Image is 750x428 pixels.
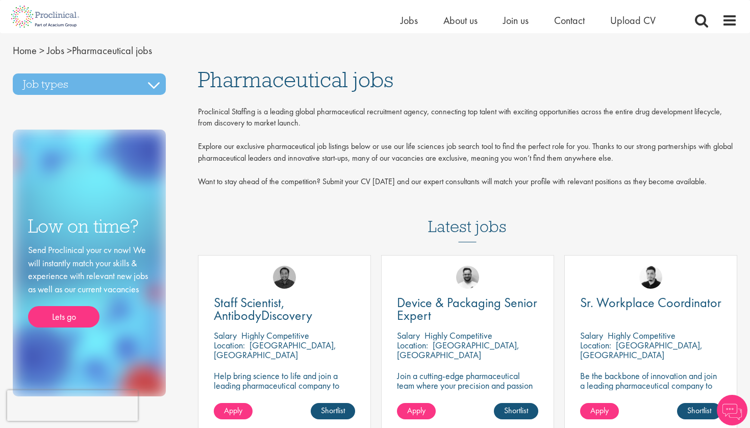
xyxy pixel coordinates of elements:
[494,403,538,419] a: Shortlist
[397,403,436,419] a: Apply
[67,44,72,57] span: >
[198,66,393,93] span: Pharmaceutical jobs
[717,395,747,425] img: Chatbot
[424,330,492,341] p: Highly Competitive
[13,73,166,95] h3: Job types
[397,371,538,410] p: Join a cutting-edge pharmaceutical team where your precision and passion for quality will help sh...
[214,296,355,322] a: Staff Scientist, AntibodyDiscovery
[580,403,619,419] a: Apply
[47,44,64,57] a: breadcrumb link to Jobs
[397,330,420,341] span: Salary
[28,243,151,328] div: Send Proclinical your cv now! We will instantly match your skills & experience with relevant new ...
[580,339,611,351] span: Location:
[214,339,245,351] span: Location:
[608,330,676,341] p: Highly Competitive
[428,192,507,242] h3: Latest jobs
[503,14,529,27] a: Join us
[311,403,355,419] a: Shortlist
[580,339,703,361] p: [GEOGRAPHIC_DATA], [GEOGRAPHIC_DATA]
[610,14,656,27] a: Upload CV
[13,44,37,57] a: breadcrumb link to Home
[397,339,428,351] span: Location:
[273,266,296,289] img: Mike Raletz
[397,339,519,361] p: [GEOGRAPHIC_DATA], [GEOGRAPHIC_DATA]
[214,339,336,361] p: [GEOGRAPHIC_DATA], [GEOGRAPHIC_DATA]
[28,216,151,236] h3: Low on time?
[39,44,44,57] span: >
[214,294,312,324] span: Staff Scientist, AntibodyDiscovery
[397,296,538,322] a: Device & Packaging Senior Expert
[198,106,738,193] div: Proclinical Staffing is a leading global pharmaceutical recruitment agency, connecting top talent...
[677,403,721,419] a: Shortlist
[224,405,242,416] span: Apply
[580,330,603,341] span: Salary
[554,14,585,27] a: Contact
[7,390,138,421] iframe: reCAPTCHA
[214,403,253,419] a: Apply
[456,266,479,289] img: Emile De Beer
[13,44,152,57] span: Pharmaceutical jobs
[590,405,609,416] span: Apply
[639,266,662,289] img: Anderson Maldonado
[580,371,721,410] p: Be the backbone of innovation and join a leading pharmaceutical company to help keep life-changin...
[214,371,355,419] p: Help bring science to life and join a leading pharmaceutical company to play a key role in delive...
[407,405,426,416] span: Apply
[580,296,721,309] a: Sr. Workplace Coordinator
[397,294,537,324] span: Device & Packaging Senior Expert
[443,14,478,27] a: About us
[401,14,418,27] a: Jobs
[214,330,237,341] span: Salary
[580,294,721,311] span: Sr. Workplace Coordinator
[28,306,99,328] a: Lets go
[241,330,309,341] p: Highly Competitive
